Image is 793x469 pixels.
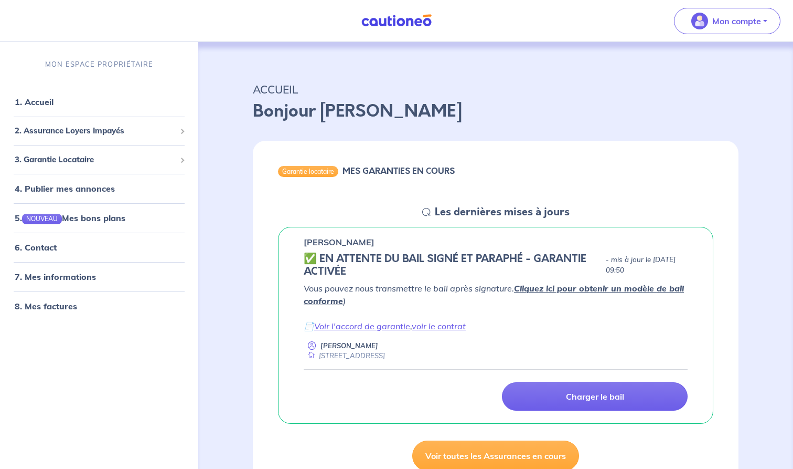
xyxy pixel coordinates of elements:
a: 8. Mes factures [15,301,77,312]
p: Charger le bail [566,391,624,402]
a: voir le contrat [412,321,466,331]
p: Bonjour [PERSON_NAME] [253,99,738,124]
p: [PERSON_NAME] [304,236,374,248]
div: [STREET_ADDRESS] [304,351,385,361]
div: Garantie locataire [278,166,338,176]
div: 4. Publier mes annonces [4,178,194,199]
p: [PERSON_NAME] [320,341,378,351]
span: 2. Assurance Loyers Impayés [15,125,176,137]
a: Voir l'accord de garantie [314,321,410,331]
a: Charger le bail [502,382,688,411]
div: 7. Mes informations [4,267,194,288]
a: 1. Accueil [15,97,53,107]
em: Vous pouvez nous transmettre le bail après signature. ) [304,283,684,306]
div: state: CONTRACT-SIGNED, Context: IN-LANDLORD,IS-GL-CAUTION-IN-LANDLORD [304,253,688,278]
a: 5.NOUVEAUMes bons plans [15,213,125,223]
div: 8. Mes factures [4,296,194,317]
em: 📄 , [304,321,466,331]
a: Cliquez ici pour obtenir un modèle de bail conforme [304,283,684,306]
p: MON ESPACE PROPRIÉTAIRE [45,59,153,69]
div: 2. Assurance Loyers Impayés [4,121,194,141]
div: 3. Garantie Locataire [4,150,194,170]
h5: ✅️️️ EN ATTENTE DU BAIL SIGNÉ ET PARAPHÉ - GARANTIE ACTIVÉE [304,253,602,278]
div: 6. Contact [4,237,194,258]
p: Mon compte [712,15,761,27]
img: Cautioneo [357,14,436,27]
a: 7. Mes informations [15,272,96,283]
div: 5.NOUVEAUMes bons plans [4,207,194,228]
div: 1. Accueil [4,91,194,112]
h6: MES GARANTIES EN COURS [342,166,455,176]
a: 4. Publier mes annonces [15,183,115,194]
p: - mis à jour le [DATE] 09:50 [606,255,688,276]
img: illu_account_valid_menu.svg [691,13,708,29]
button: illu_account_valid_menu.svgMon compte [674,8,780,34]
a: 6. Contact [15,243,57,253]
p: ACCUEIL [253,80,738,99]
span: 3. Garantie Locataire [15,154,176,166]
h5: Les dernières mises à jours [435,206,570,218]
